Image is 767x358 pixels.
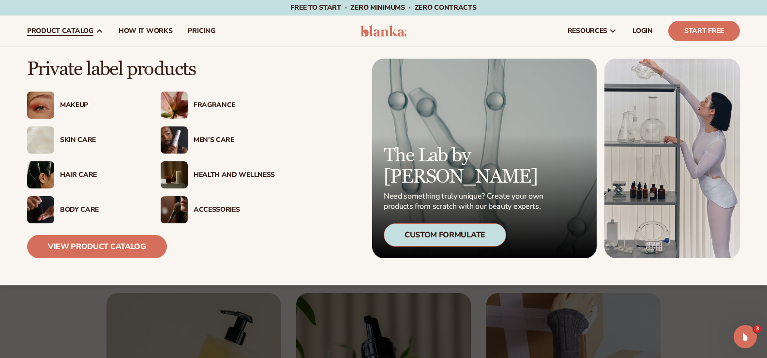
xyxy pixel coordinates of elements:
[734,325,757,348] iframe: Intercom live chat
[194,101,275,109] div: Fragrance
[372,59,597,258] a: Microscopic product formula. The Lab by [PERSON_NAME] Need something truly unique? Create your ow...
[161,126,275,154] a: Male holding moisturizer bottle. Men’s Care
[188,27,215,35] span: pricing
[27,161,141,188] a: Female hair pulled back with clips. Hair Care
[27,92,54,119] img: Female with glitter eye makeup.
[27,92,141,119] a: Female with glitter eye makeup. Makeup
[161,196,275,223] a: Female with makeup brush. Accessories
[560,16,625,47] a: resources
[194,171,275,179] div: Health And Wellness
[161,126,188,154] img: Male holding moisturizer bottle.
[180,16,223,47] a: pricing
[27,196,141,223] a: Male hand applying moisturizer. Body Care
[27,196,54,223] img: Male hand applying moisturizer.
[161,92,275,119] a: Pink blooming flower. Fragrance
[161,92,188,119] img: Pink blooming flower.
[194,136,275,144] div: Men’s Care
[27,161,54,188] img: Female hair pulled back with clips.
[119,27,173,35] span: How It Works
[290,3,476,12] span: Free to start · ZERO minimums · ZERO contracts
[27,59,275,80] p: Private label products
[60,101,141,109] div: Makeup
[60,206,141,214] div: Body Care
[625,16,661,47] a: LOGIN
[384,223,506,247] div: Custom Formulate
[668,21,740,41] a: Start Free
[361,25,406,37] img: logo
[161,161,275,188] a: Candles and incense on table. Health And Wellness
[19,16,111,47] a: product catalog
[27,235,167,258] a: View Product Catalog
[568,27,607,35] span: resources
[161,161,188,188] img: Candles and incense on table.
[27,126,141,154] a: Cream moisturizer swatch. Skin Care
[604,59,740,258] img: Female in lab with equipment.
[632,27,653,35] span: LOGIN
[384,145,546,187] p: The Lab by [PERSON_NAME]
[384,191,546,212] p: Need something truly unique? Create your own products from scratch with our beauty experts.
[27,126,54,154] img: Cream moisturizer swatch.
[111,16,180,47] a: How It Works
[753,325,761,333] span: 3
[60,171,141,179] div: Hair Care
[161,196,188,223] img: Female with makeup brush.
[194,206,275,214] div: Accessories
[27,27,93,35] span: product catalog
[60,136,141,144] div: Skin Care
